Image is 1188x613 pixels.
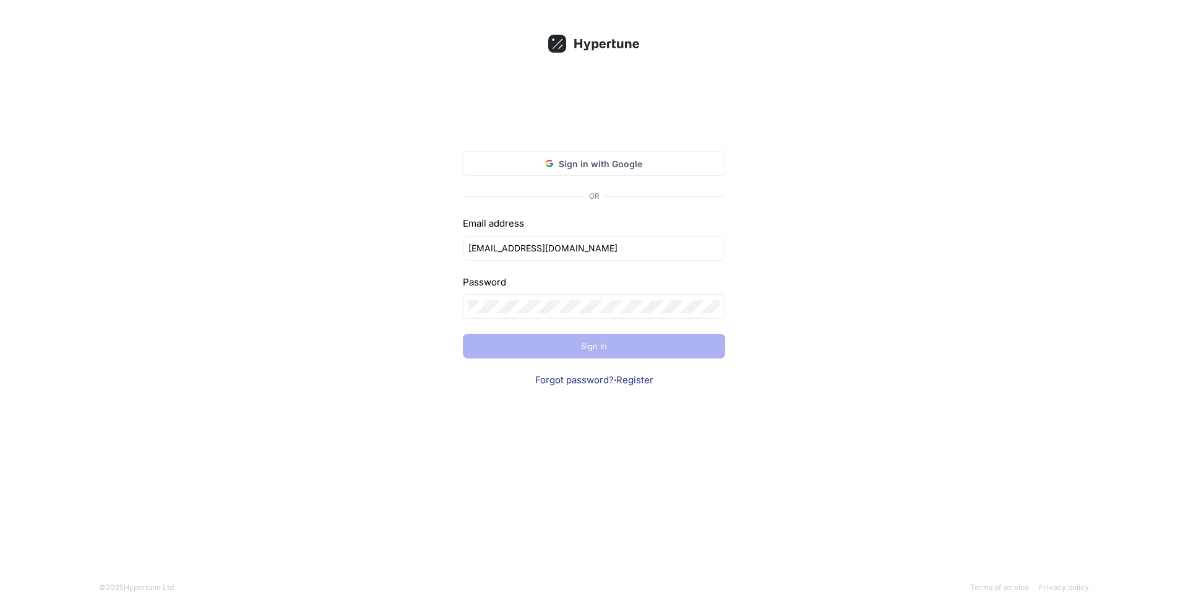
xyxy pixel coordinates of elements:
div: · [463,373,725,388]
span: Sign In [581,342,607,350]
div: Email address [463,217,725,231]
a: Privacy policy [1039,583,1089,592]
a: Register [616,374,653,386]
div: © 2025 Hypertune Ltd [99,582,174,593]
a: Forgot password? [535,374,614,386]
button: Sign In [463,334,725,359]
a: Terms of service [970,583,1029,592]
span: Sign in with Google [559,157,642,170]
div: Password [463,276,725,290]
input: Email address [468,241,720,254]
div: OR [589,191,600,202]
button: Sign in with Google [463,151,725,176]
